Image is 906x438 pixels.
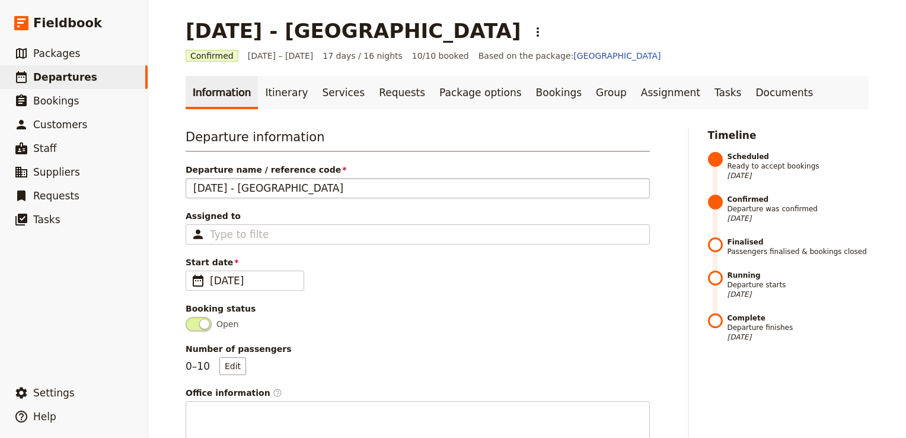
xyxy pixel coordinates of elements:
input: Assigned to [210,227,268,242]
span: Office information [186,387,650,399]
span: Fieldbook [33,14,102,32]
strong: Complete [728,313,869,323]
span: Customers [33,119,87,131]
strong: Running [728,271,869,280]
span: Based on the package: [478,50,661,62]
a: Services [315,76,372,109]
span: Packages [33,47,80,59]
span: 17 days / 16 nights [323,50,403,62]
a: Assignment [634,76,707,109]
span: Open [216,318,238,330]
a: Documents [748,76,820,109]
input: Departure name / reference code [186,178,650,198]
span: Assigned to [186,210,650,222]
span: [DATE] [210,274,296,288]
span: [DATE] [728,214,869,223]
a: Package options [432,76,528,109]
span: Departure name / reference code [186,164,650,176]
span: [DATE] – [DATE] [248,50,314,62]
span: ​ [191,274,205,288]
span: Departure finishes [728,313,869,342]
span: Staff [33,142,57,154]
span: ​ [273,388,282,398]
button: Number of passengers0–10 [219,357,246,375]
span: Departures [33,71,97,83]
span: Start date [186,256,650,268]
a: Group [589,76,634,109]
span: Tasks [33,214,60,226]
p: 0 – 10 [186,357,246,375]
strong: Confirmed [728,195,869,204]
a: [GEOGRAPHIC_DATA] [573,51,661,61]
span: Number of passengers [186,343,650,355]
strong: Scheduled [728,152,869,161]
a: Tasks [707,76,749,109]
span: Confirmed [186,50,238,62]
a: Requests [372,76,432,109]
span: Departure starts [728,271,869,299]
span: [DATE] [728,171,869,180]
span: Suppliers [33,166,80,178]
span: Ready to accept bookings [728,152,869,180]
span: [DATE] [728,290,869,299]
h2: Timeline [708,128,869,142]
span: Departure was confirmed [728,195,869,223]
a: Bookings [529,76,589,109]
button: Actions [528,22,548,42]
span: Help [33,411,56,423]
span: Settings [33,387,75,399]
strong: Finalised [728,237,869,247]
span: [DATE] [728,332,869,342]
span: Bookings [33,95,79,107]
span: 10/10 booked [412,50,469,62]
div: Booking status [186,303,650,315]
span: Requests [33,190,79,202]
h1: [DATE] - [GEOGRAPHIC_DATA] [186,19,521,43]
a: Information [186,76,258,109]
h3: Departure information [186,128,650,152]
span: Passengers finalised & bookings closed [728,237,869,256]
a: Itinerary [258,76,315,109]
